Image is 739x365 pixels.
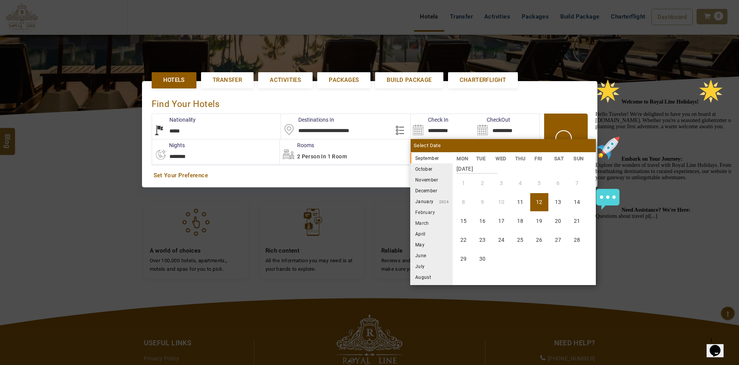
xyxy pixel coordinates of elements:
div: Find Your Hotels [152,91,588,114]
li: Monday, 22 September 2025 [455,231,473,249]
div: 🌟 Welcome to Royal Line Holidays!🌟Hello Traveler! We're delighted to have you on board at [DOMAIN... [3,3,142,144]
li: January [410,196,453,207]
li: November [410,174,453,185]
label: Rooms [280,141,314,149]
li: Sunday, 21 September 2025 [568,212,586,230]
li: MON [453,154,472,163]
iframe: chat widget [592,76,731,330]
li: THU [511,154,531,163]
div: Select Date [411,139,596,152]
a: Activities [258,72,313,88]
li: May [410,239,453,250]
iframe: chat widget [707,334,731,357]
img: :star2: [106,3,131,28]
label: Check In [411,116,448,124]
span: Build Package [387,76,431,84]
a: Transfer [201,72,254,88]
li: March [410,217,453,228]
strong: Welcome to Royal Line Holidays! [29,23,131,29]
li: Friday, 26 September 2025 [530,231,548,249]
li: WED [492,154,511,163]
span: Packages [329,76,359,84]
label: nights [152,141,185,149]
span: Hello Traveler! We're delighted to have you on board at [DOMAIN_NAME]. Whether you're a seasoned ... [3,23,140,143]
li: Sunday, 28 September 2025 [568,231,586,249]
li: June [410,250,453,261]
input: Search [475,114,539,139]
li: Monday, 15 September 2025 [455,212,473,230]
small: 2026 [434,200,449,204]
strong: Need Assistance? We're Here: [29,131,98,137]
a: Build Package [375,72,443,88]
li: Saturday, 13 September 2025 [549,193,567,211]
input: Search [411,114,475,139]
a: Hotels [152,72,196,88]
li: Thursday, 11 September 2025 [511,193,529,211]
span: Hotels [163,76,185,84]
label: Nationality [152,116,196,124]
li: Thursday, 18 September 2025 [511,212,529,230]
li: December [410,185,453,196]
li: August [410,272,453,282]
img: :star2: [3,3,28,28]
li: FRI [531,154,550,163]
a: Packages [317,72,370,88]
li: Thursday, 25 September 2025 [511,231,529,249]
li: Friday, 12 September 2025 [530,193,548,211]
label: CheckOut [475,116,510,124]
strong: [DATE] [457,160,497,174]
li: February [410,207,453,217]
span: Transfer [213,76,242,84]
span: Charterflight [460,76,506,84]
small: 2025 [439,156,493,161]
label: Destinations In [281,116,334,124]
li: Wednesday, 17 September 2025 [492,212,511,230]
li: SUN [570,154,589,163]
li: April [410,228,453,239]
li: October [410,163,453,174]
li: Wednesday, 24 September 2025 [492,231,511,249]
li: September [410,153,453,163]
li: Saturday, 27 September 2025 [549,231,567,249]
li: Tuesday, 23 September 2025 [474,231,492,249]
li: SAT [550,154,570,163]
li: Friday, 19 September 2025 [530,212,548,230]
li: Saturday, 20 September 2025 [549,212,567,230]
li: Tuesday, 30 September 2025 [474,250,492,268]
li: Tuesday, 16 September 2025 [474,212,492,230]
a: Charterflight [448,72,518,88]
li: TUE [472,154,492,163]
li: July [410,261,453,272]
a: Set Your Preference [154,171,586,180]
span: Activities [270,76,301,84]
strong: Embark on Your Journey: [29,80,90,86]
img: :rocket: [3,60,28,85]
img: :speech_balloon: [3,111,28,136]
span: 2 Person in 1 Room [297,153,347,160]
li: Monday, 29 September 2025 [455,250,473,268]
li: Sunday, 14 September 2025 [568,193,586,211]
